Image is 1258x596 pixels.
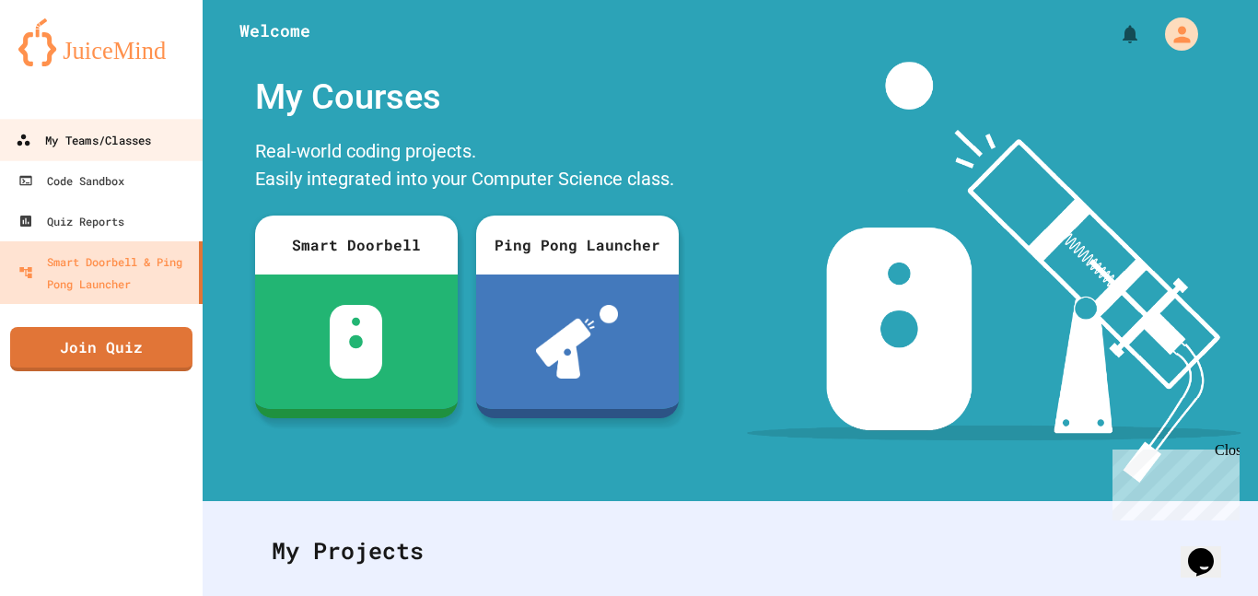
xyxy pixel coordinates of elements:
[536,305,618,379] img: ppl-with-ball.png
[7,7,127,117] div: Chat with us now!Close
[330,305,382,379] img: sdb-white.svg
[18,251,192,295] div: Smart Doorbell & Ping Pong Launcher
[1181,522,1240,578] iframe: chat widget
[1105,442,1240,520] iframe: chat widget
[18,169,124,192] div: Code Sandbox
[1146,13,1203,55] div: My Account
[747,62,1241,483] img: banner-image-my-projects.png
[255,216,458,275] div: Smart Doorbell
[10,327,192,371] a: Join Quiz
[18,18,184,66] img: logo-orange.svg
[18,210,124,232] div: Quiz Reports
[246,62,688,133] div: My Courses
[16,129,151,152] div: My Teams/Classes
[1085,18,1146,50] div: My Notifications
[246,133,688,202] div: Real-world coding projects. Easily integrated into your Computer Science class.
[253,515,1207,587] div: My Projects
[476,216,679,275] div: Ping Pong Launcher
